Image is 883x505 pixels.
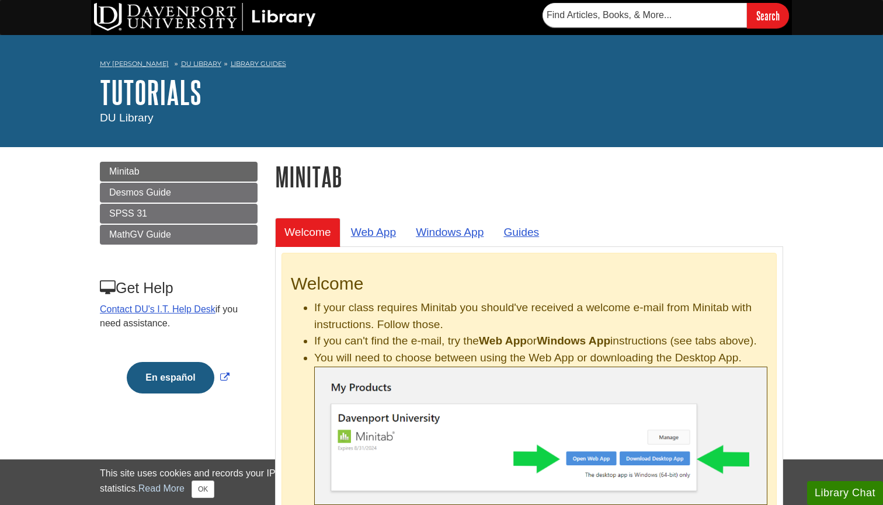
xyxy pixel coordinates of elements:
span: Minitab [109,166,140,176]
form: Searches DU Library's articles, books, and more [543,3,789,28]
button: Close [192,480,214,498]
button: En español [127,362,214,393]
a: My [PERSON_NAME] [100,59,169,69]
p: if you need assistance. [100,302,256,330]
h3: Get Help [100,280,256,297]
a: Minitab [100,162,258,182]
b: Web App [479,335,527,347]
nav: breadcrumb [100,56,783,75]
a: Web App [342,218,406,246]
h1: Minitab [275,162,783,191]
li: You will need to choose between using the Web App or downloading the Desktop App. [314,350,767,505]
img: Minitab .exe file finished downloaded [314,367,767,505]
b: Windows App [537,335,610,347]
div: This site uses cookies and records your IP address for usage statistics. Additionally, we use Goo... [100,466,783,498]
div: Guide Page Menu [100,162,258,413]
li: If you can't find the e-mail, try the or instructions (see tabs above). [314,333,767,350]
span: MathGV Guide [109,229,171,239]
img: DU Library [94,3,316,31]
a: Tutorials [100,74,201,110]
input: Search [747,3,789,28]
a: MathGV Guide [100,225,258,245]
li: If your class requires Minitab you should've received a welcome e-mail from Minitab with instruct... [314,299,767,333]
a: Welcome [275,218,340,246]
a: Windows App [406,218,493,246]
span: DU Library [100,112,154,124]
a: Desmos Guide [100,183,258,203]
input: Find Articles, Books, & More... [543,3,747,27]
h2: Welcome [291,274,767,294]
a: Guides [494,218,548,246]
span: SPSS 31 [109,208,147,218]
a: Link opens in new window [124,372,232,382]
a: DU Library [181,60,221,68]
a: SPSS 31 [100,204,258,224]
a: Contact DU's I.T. Help Desk [100,304,215,314]
button: Library Chat [807,481,883,505]
a: Read More [138,483,185,493]
a: Library Guides [231,60,286,68]
span: Desmos Guide [109,187,171,197]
